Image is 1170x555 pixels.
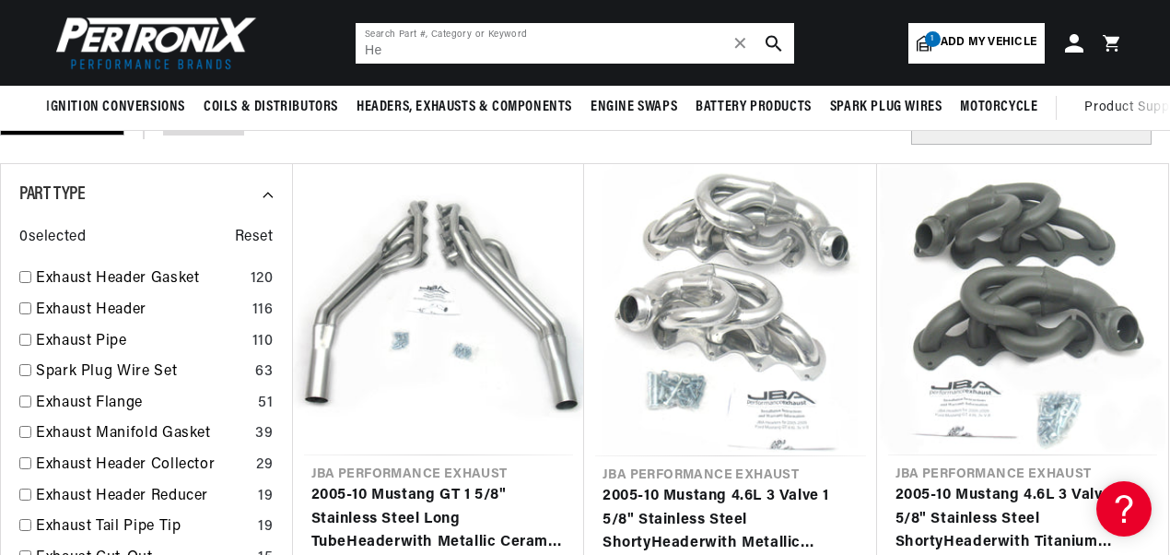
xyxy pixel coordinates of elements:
[830,98,942,117] span: Spark Plug Wires
[821,86,952,129] summary: Spark Plug Wires
[256,454,273,478] div: 29
[686,86,821,129] summary: Battery Products
[347,86,581,129] summary: Headers, Exhausts & Components
[204,98,338,117] span: Coils & Distributors
[36,360,248,384] a: Spark Plug Wire Set
[251,267,274,291] div: 120
[36,422,248,446] a: Exhaust Manifold Gasket
[46,11,258,75] img: Pertronix
[252,330,274,354] div: 110
[357,98,572,117] span: Headers, Exhausts & Components
[255,422,273,446] div: 39
[696,98,812,117] span: Battery Products
[754,23,794,64] button: search button
[960,98,1037,117] span: Motorcycle
[908,23,1045,64] a: 1Add my vehicle
[591,98,677,117] span: Engine Swaps
[36,392,251,416] a: Exhaust Flange
[36,299,245,323] a: Exhaust Header
[356,23,794,64] input: Search Part #, Category or Keyword
[258,515,273,539] div: 19
[951,86,1047,129] summary: Motorcycle
[19,185,85,204] span: Part Type
[258,485,273,509] div: 19
[581,86,686,129] summary: Engine Swaps
[194,86,347,129] summary: Coils & Distributors
[941,34,1036,52] span: Add my vehicle
[252,299,274,323] div: 116
[36,454,249,478] a: Exhaust Header Collector
[36,330,245,354] a: Exhaust Pipe
[925,31,941,47] span: 1
[19,226,86,250] span: 0 selected
[255,360,273,384] div: 63
[46,98,185,117] span: Ignition Conversions
[36,485,251,509] a: Exhaust Header Reducer
[46,86,194,129] summary: Ignition Conversions
[258,392,273,416] div: 51
[36,515,251,539] a: Exhaust Tail Pipe Tip
[895,484,1151,555] a: 2005-10 Mustang 4.6L 3 Valve 1 5/8" Stainless Steel ShortyHeaderwith Titanium Ceramic Coating
[311,484,567,555] a: 2005-10 Mustang GT 1 5/8" Stainless Steel Long TubeHeaderwith Metallic Ceramic Coating & 3" Colle...
[36,267,243,291] a: Exhaust Header Gasket
[235,226,274,250] span: Reset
